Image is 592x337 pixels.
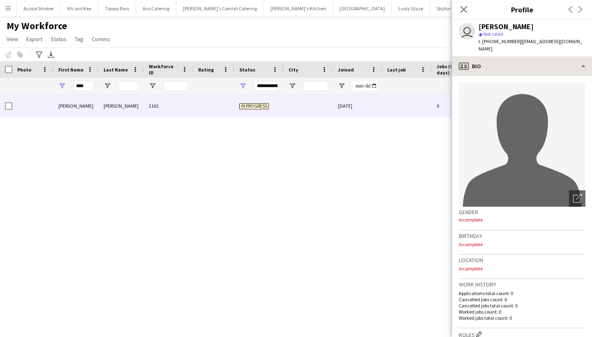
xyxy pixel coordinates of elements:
span: Export [26,35,42,43]
span: Status [239,67,255,73]
span: Photo [17,67,31,73]
button: [GEOGRAPHIC_DATA] [333,0,392,16]
span: In progress [239,103,269,109]
span: Workforce ID [149,63,178,76]
p: Applications total count: 0 [459,290,585,296]
input: Joined Filter Input [353,81,377,91]
span: Last job [387,67,406,73]
input: Workforce ID Filter Input [164,81,188,91]
button: Open Filter Menu [104,82,111,90]
h3: Birthday [459,232,585,240]
span: City [289,67,298,73]
span: Incomplete [459,217,483,223]
span: Jobs (last 90 days) [437,63,470,76]
h3: Location [459,256,585,264]
button: Tipsea Bars [98,0,136,16]
button: Lusty Glaze [392,0,430,16]
a: Export [23,34,46,44]
button: Open Filter Menu [289,82,296,90]
div: [PERSON_NAME] [479,23,534,30]
span: First Name [58,67,83,73]
p: Worked jobs count: 0 [459,309,585,315]
p: Worked jobs total count: 0 [459,315,585,321]
div: Open photos pop-in [569,190,585,207]
span: Status [51,35,67,43]
input: First Name Filter Input [73,81,94,91]
a: Comms [88,34,113,44]
span: t. [PHONE_NUMBER] [479,38,521,44]
p: Cancelled jobs total count: 0 [459,302,585,309]
div: 0 [432,95,485,117]
app-action-btn: Advanced filters [34,50,44,60]
span: Tag [75,35,83,43]
button: Open Filter Menu [239,82,247,90]
button: [PERSON_NAME]'s Kitchen [264,0,333,16]
button: Avo Catering [136,0,176,16]
button: Aussie Smoker [17,0,61,16]
div: Bio [452,56,592,76]
div: [PERSON_NAME] [99,95,144,117]
div: 2161 [144,95,193,117]
span: Rating [198,67,214,73]
button: Kit and Kee [61,0,98,16]
button: Skybar [430,0,458,16]
a: Status [47,34,70,44]
input: Last Name Filter Input [118,81,139,91]
span: | [EMAIL_ADDRESS][DOMAIN_NAME] [479,38,583,52]
h3: Gender [459,208,585,216]
p: Incomplete [459,241,585,247]
h3: Work history [459,281,585,288]
p: Cancelled jobs count: 0 [459,296,585,302]
button: Open Filter Menu [149,82,156,90]
span: Not rated [483,31,503,37]
div: [DATE] [333,95,382,117]
button: Open Filter Menu [338,82,345,90]
span: Comms [92,35,110,43]
div: [PERSON_NAME] [53,95,99,117]
input: City Filter Input [303,81,328,91]
span: View [7,35,18,43]
a: View [3,34,21,44]
app-action-btn: Export XLSX [46,50,56,60]
h3: Profile [452,4,592,15]
span: Last Name [104,67,128,73]
span: Joined [338,67,354,73]
span: My Workforce [7,20,67,32]
a: Tag [72,34,87,44]
button: [PERSON_NAME]'s Cornish Catering [176,0,264,16]
p: Incomplete [459,265,585,272]
button: Open Filter Menu [58,82,66,90]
